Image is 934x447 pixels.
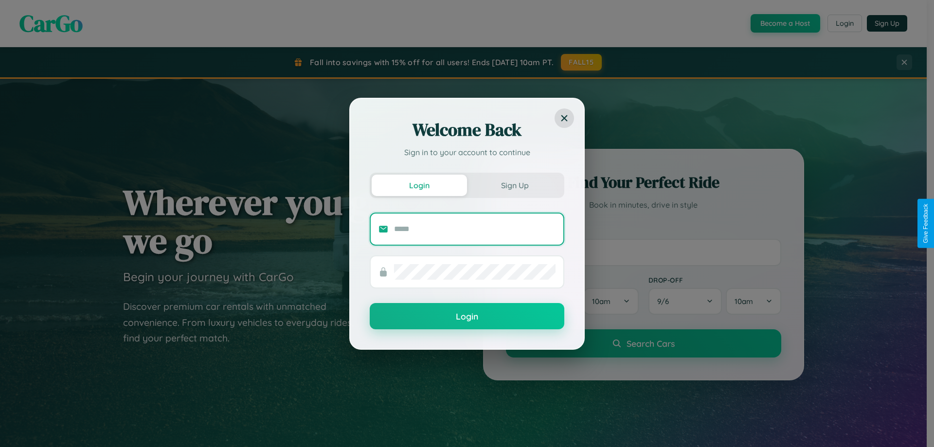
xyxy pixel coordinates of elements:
[467,175,562,196] button: Sign Up
[370,303,564,329] button: Login
[922,204,929,243] div: Give Feedback
[372,175,467,196] button: Login
[370,146,564,158] p: Sign in to your account to continue
[370,118,564,142] h2: Welcome Back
